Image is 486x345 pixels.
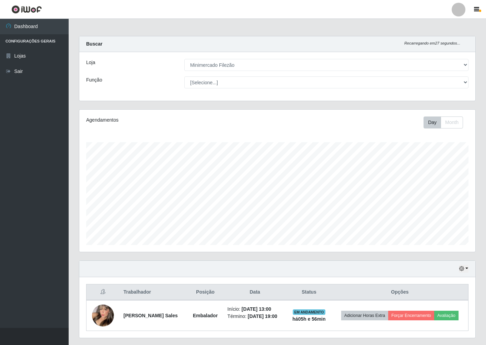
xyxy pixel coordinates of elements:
strong: há 05 h e 56 min [292,316,326,322]
li: Término: [228,313,282,320]
div: First group [424,116,463,128]
button: Adicionar Horas Extra [341,311,388,320]
strong: [PERSON_NAME] Sales [124,313,178,318]
img: CoreUI Logo [11,5,42,14]
label: Loja [86,59,95,66]
button: Day [424,116,441,128]
img: 1752756921028.jpeg [92,300,114,331]
div: Toolbar with button groups [424,116,468,128]
div: Agendamentos [86,116,240,124]
th: Opções [332,284,468,300]
time: [DATE] 19:00 [248,313,277,319]
th: Data [223,284,287,300]
button: Avaliação [434,311,459,320]
strong: Buscar [86,41,102,47]
label: Função [86,76,102,84]
time: [DATE] 13:00 [242,306,271,312]
button: Month [441,116,463,128]
th: Trabalhador [119,284,187,300]
li: Início: [228,306,282,313]
strong: Embalador [193,313,218,318]
button: Forçar Encerramento [388,311,434,320]
th: Posição [187,284,223,300]
th: Status [287,284,332,300]
span: EM ANDAMENTO [293,309,325,315]
i: Recarregando em 27 segundos... [404,41,460,45]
